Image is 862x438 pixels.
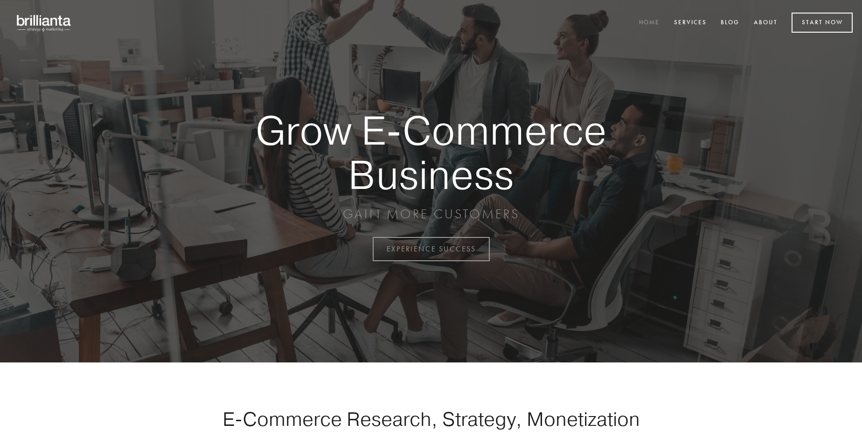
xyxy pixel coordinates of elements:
strong: Grow E-Commerce Business [223,108,639,196]
a: EXPERIENCE SUCCESS [373,237,490,261]
a: About [748,15,784,31]
p: GAIN MORE CUSTOMERS [223,206,639,222]
a: Start Now [792,13,853,33]
img: brillianta - research, strategy, marketing [9,9,79,36]
a: Services [668,15,713,31]
a: Home [633,15,666,31]
h1: E-Commerce Research, Strategy, Monetization [193,407,669,431]
a: Blog [715,15,745,31]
